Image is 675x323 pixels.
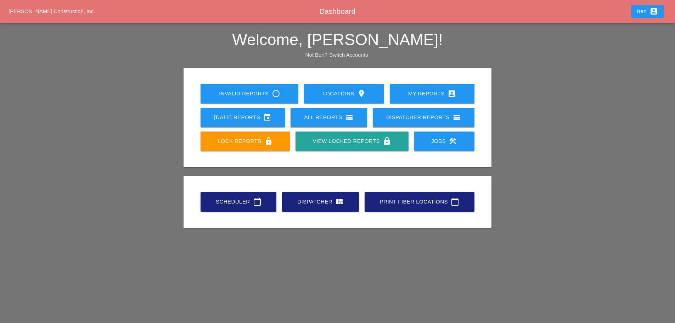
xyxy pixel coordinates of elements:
[365,192,474,212] a: Print Fiber Locations
[401,89,463,98] div: My Reports
[449,137,457,145] i: construction
[296,132,408,151] a: View Locked Reports
[212,113,274,122] div: [DATE] Reports
[315,89,372,98] div: Locations
[452,113,461,122] i: view_list
[320,7,355,15] span: Dashboard
[448,89,456,98] i: account_box
[201,84,298,104] a: Invalid Reports
[345,113,354,122] i: view_list
[376,197,463,206] div: Print Fiber Locations
[384,113,463,122] div: Dispatcher Reports
[9,8,95,14] a: [PERSON_NAME] Construction, Inc.
[357,89,366,98] i: location_on
[631,5,664,18] button: Ben
[373,108,474,127] a: Dispatcher Reports
[212,137,279,145] div: Lock Reports
[264,137,273,145] i: lock
[212,197,265,206] div: Scheduler
[414,132,474,151] a: Jobs
[291,108,367,127] a: All Reports
[329,52,368,58] a: Switch Accounts
[201,108,285,127] a: [DATE] Reports
[272,89,280,98] i: error_outline
[302,113,356,122] div: All Reports
[335,197,344,206] i: view_quilt
[426,137,463,145] div: Jobs
[282,192,359,212] a: Dispatcher
[293,197,348,206] div: Dispatcher
[649,7,658,16] i: account_box
[305,52,328,58] span: Not Ben?
[201,192,276,212] a: Scheduler
[451,197,459,206] i: calendar_today
[307,137,397,145] div: View Locked Reports
[253,197,261,206] i: calendar_today
[212,89,287,98] div: Invalid Reports
[637,7,658,16] div: Ben
[263,113,271,122] i: event
[390,84,474,104] a: My Reports
[201,132,290,151] a: Lock Reports
[383,137,391,145] i: lock
[304,84,384,104] a: Locations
